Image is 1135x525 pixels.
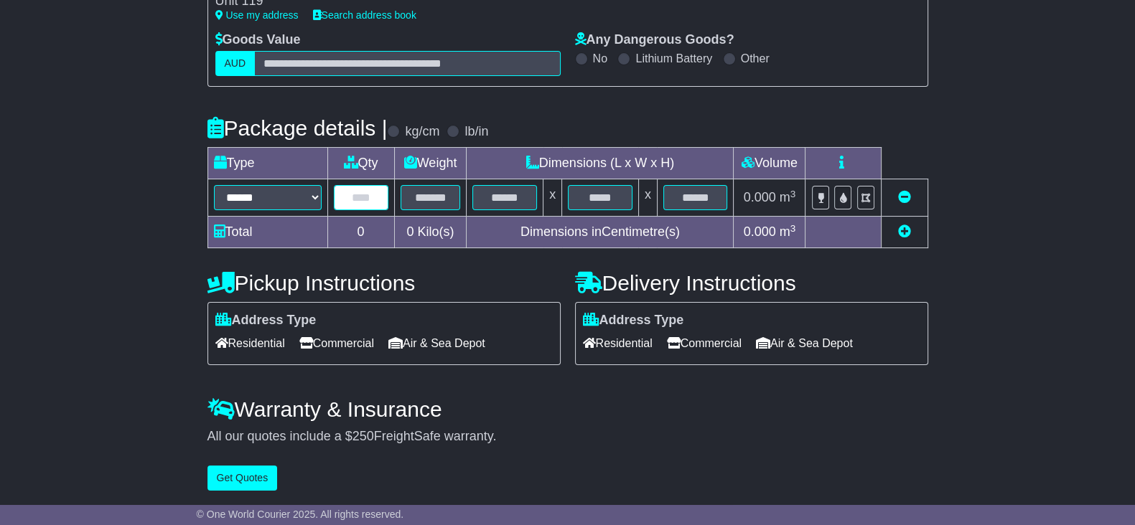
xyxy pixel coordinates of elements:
[327,217,394,248] td: 0
[215,313,317,328] label: Address Type
[583,332,653,354] span: Residential
[583,313,684,328] label: Address Type
[780,190,796,204] span: m
[327,148,394,179] td: Qty
[593,52,607,65] label: No
[464,124,488,140] label: lb/in
[790,189,796,199] sup: 3
[394,217,467,248] td: Kilo(s)
[898,190,911,204] a: Remove this item
[756,332,853,354] span: Air & Sea Depot
[299,332,374,354] span: Commercial
[667,332,742,354] span: Commercial
[388,332,485,354] span: Air & Sea Depot
[744,190,776,204] span: 0.000
[207,116,388,140] h4: Package details |
[352,429,374,443] span: 250
[741,52,770,65] label: Other
[575,32,734,48] label: Any Dangerous Goods?
[394,148,467,179] td: Weight
[207,148,327,179] td: Type
[575,271,928,295] h4: Delivery Instructions
[467,148,734,179] td: Dimensions (L x W x H)
[744,224,776,239] span: 0.000
[215,51,256,76] label: AUD
[780,224,796,239] span: m
[207,429,928,445] div: All our quotes include a $ FreightSafe warranty.
[406,224,414,239] span: 0
[197,509,404,520] span: © One World Courier 2025. All rights reserved.
[467,217,734,248] td: Dimensions in Centimetre(s)
[635,52,712,65] label: Lithium Battery
[207,217,327,248] td: Total
[790,223,796,234] sup: 3
[207,397,928,421] h4: Warranty & Insurance
[215,9,299,21] a: Use my address
[215,332,285,354] span: Residential
[734,148,805,179] td: Volume
[215,32,301,48] label: Goods Value
[405,124,439,140] label: kg/cm
[207,271,561,295] h4: Pickup Instructions
[898,224,911,239] a: Add new item
[207,465,278,491] button: Get Quotes
[313,9,416,21] a: Search address book
[638,179,657,217] td: x
[543,179,562,217] td: x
